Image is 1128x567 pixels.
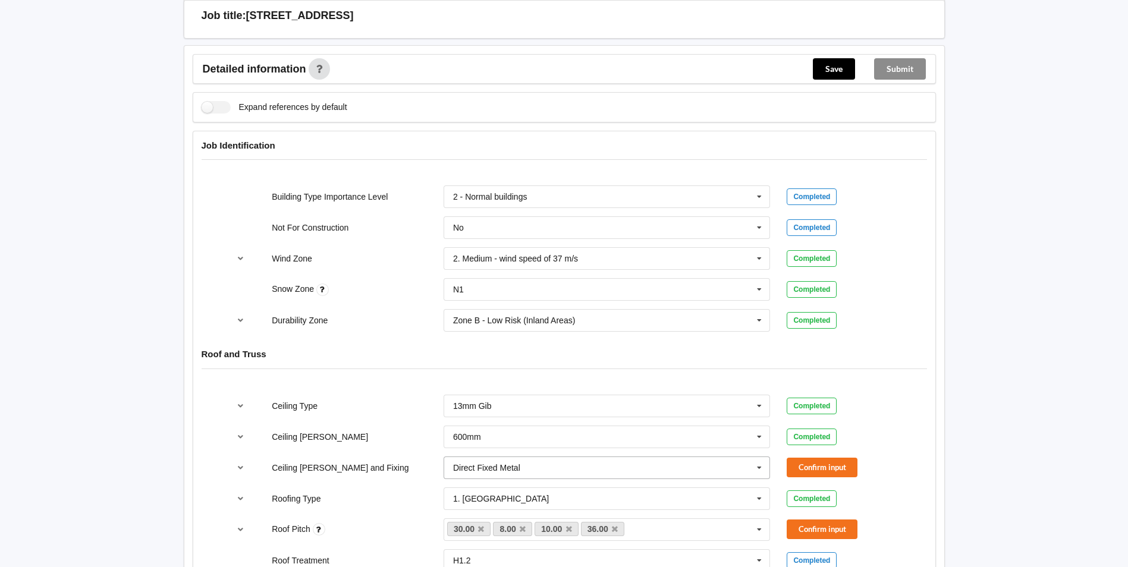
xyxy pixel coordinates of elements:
h3: Job title: [202,9,246,23]
div: Completed [787,281,837,298]
label: Durability Zone [272,316,328,325]
div: Direct Fixed Metal [453,464,520,472]
button: Confirm input [787,519,857,539]
button: reference-toggle [229,457,252,478]
button: reference-toggle [229,488,252,509]
div: 2. Medium - wind speed of 37 m/s [453,254,578,263]
a: 36.00 [581,522,625,536]
label: Wind Zone [272,254,312,263]
label: Building Type Importance Level [272,192,388,201]
div: 2 - Normal buildings [453,193,527,201]
div: Completed [787,188,837,205]
h3: [STREET_ADDRESS] [246,9,354,23]
label: Roof Pitch [272,524,312,534]
label: Roof Treatment [272,556,329,565]
label: Expand references by default [202,101,347,114]
label: Roofing Type [272,494,321,503]
label: Ceiling Type [272,401,318,411]
button: Save [813,58,855,80]
button: reference-toggle [229,248,252,269]
label: Snow Zone [272,284,316,294]
label: Not For Construction [272,223,348,232]
button: Confirm input [787,458,857,477]
div: Completed [787,312,837,329]
div: Completed [787,219,837,236]
span: Detailed information [203,64,306,74]
button: reference-toggle [229,426,252,448]
div: Completed [787,250,837,267]
a: 10.00 [535,522,579,536]
div: 1. [GEOGRAPHIC_DATA] [453,494,549,503]
div: Completed [787,490,837,507]
button: reference-toggle [229,519,252,540]
a: 30.00 [447,522,491,536]
button: reference-toggle [229,310,252,331]
div: H1.2 [453,556,471,565]
div: N1 [453,285,464,294]
a: 8.00 [493,522,532,536]
div: Completed [787,429,837,445]
button: reference-toggle [229,395,252,417]
div: 13mm Gib [453,402,492,410]
div: 600mm [453,433,481,441]
div: Zone B - Low Risk (Inland Areas) [453,316,575,325]
label: Ceiling [PERSON_NAME] and Fixing [272,463,409,472]
div: No [453,223,464,232]
h4: Job Identification [202,140,927,151]
h4: Roof and Truss [202,348,927,360]
div: Completed [787,398,837,414]
label: Ceiling [PERSON_NAME] [272,432,368,442]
